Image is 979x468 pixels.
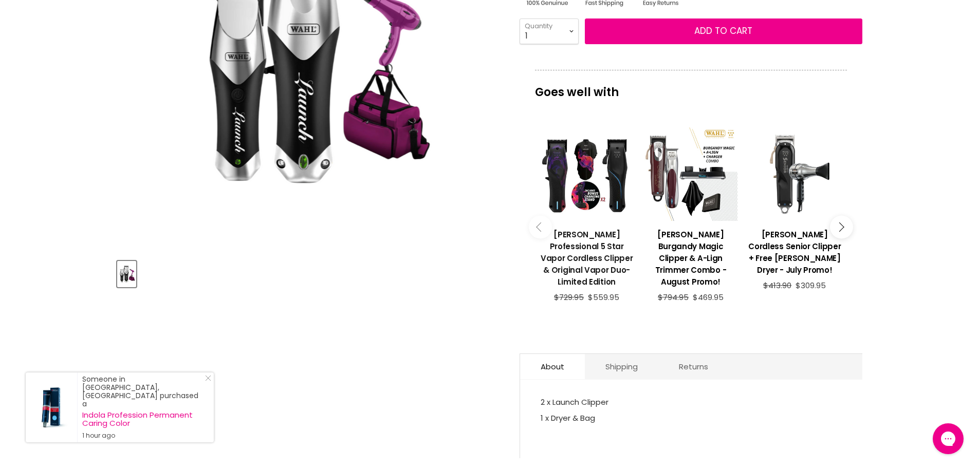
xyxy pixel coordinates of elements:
button: Wahl Launch Combo Stylist Pack - August Promo! [117,261,136,287]
select: Quantity [520,18,579,44]
div: Product thumbnails [116,258,503,287]
a: View product:Wahl Cordless Senior Clipper + Free Barber Dryer - July Promo! [748,221,841,281]
button: Add to cart [585,18,862,44]
span: $413.90 [763,280,791,291]
p: 1 x Dryer & Bag [541,411,842,427]
a: About [520,354,585,379]
iframe: Gorgias live chat messenger [928,420,969,458]
span: Add to cart [694,25,752,37]
img: Wahl Launch Combo Stylist Pack - August Promo! [118,262,135,286]
small: 1 hour ago [82,432,204,440]
span: $559.95 [588,292,619,303]
a: Returns [658,354,729,379]
p: 2 x Launch Clipper [541,395,842,411]
h3: [PERSON_NAME] Cordless Senior Clipper + Free [PERSON_NAME] Dryer - July Promo! [748,229,841,276]
a: Indola Profession Permanent Caring Color [82,411,204,427]
span: $729.95 [554,292,584,303]
a: Visit product page [26,372,77,442]
a: View product:Wahl Burgandy Magic Clipper & A-Lign Trimmer Combo - August Promo! [644,221,737,293]
a: Close Notification [201,375,211,385]
svg: Close Icon [205,375,211,381]
span: $469.95 [693,292,724,303]
a: Shipping [585,354,658,379]
div: Someone in [GEOGRAPHIC_DATA], [GEOGRAPHIC_DATA] purchased a [82,375,204,440]
h3: [PERSON_NAME] Professional 5 Star Vapor Cordless Clipper & Original Vapor Duo- Limited Edition [540,229,634,288]
h3: [PERSON_NAME] Burgandy Magic Clipper & A-Lign Trimmer Combo - August Promo! [644,229,737,288]
p: Goes well with [535,70,847,104]
span: $794.95 [658,292,689,303]
span: $309.95 [796,280,826,291]
a: View product:Wahl Professional 5 Star Vapor Cordless Clipper & Original Vapor Duo- Limited Edition [540,221,634,293]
